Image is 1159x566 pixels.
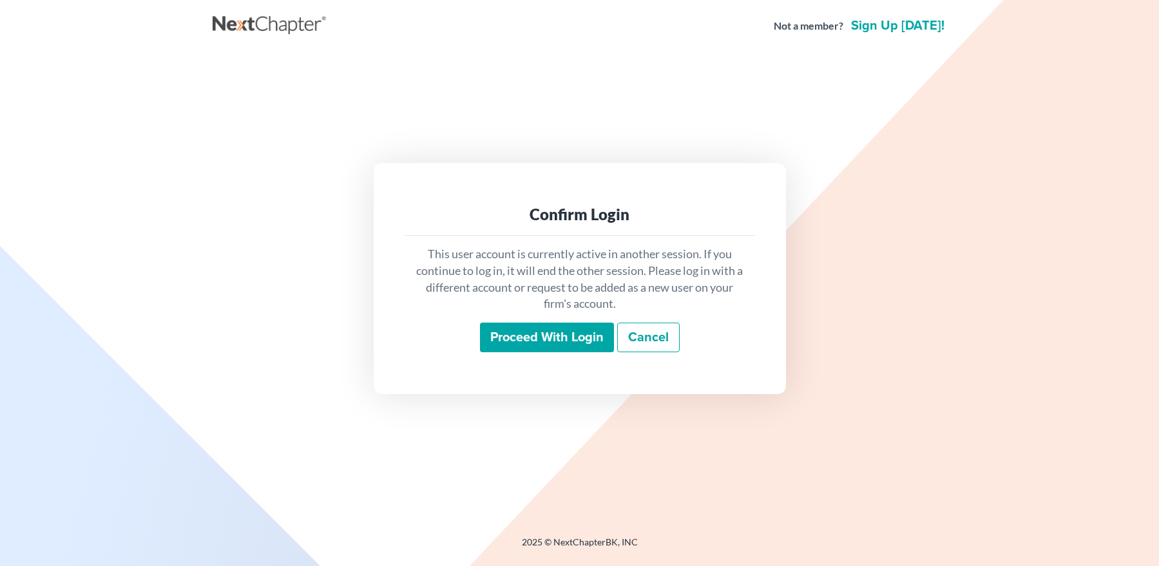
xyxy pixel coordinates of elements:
[415,246,745,312] p: This user account is currently active in another session. If you continue to log in, it will end ...
[848,19,947,32] a: Sign up [DATE]!
[213,536,947,559] div: 2025 © NextChapterBK, INC
[774,19,843,33] strong: Not a member?
[415,204,745,225] div: Confirm Login
[480,323,614,352] input: Proceed with login
[617,323,680,352] a: Cancel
